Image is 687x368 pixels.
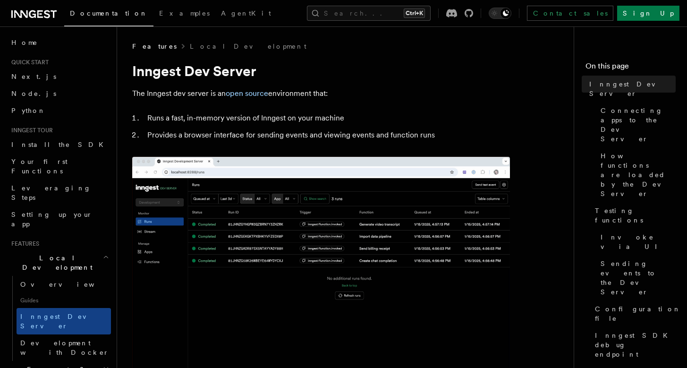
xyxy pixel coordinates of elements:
[527,6,613,21] a: Contact sales
[8,253,103,272] span: Local Development
[20,313,101,330] span: Inngest Dev Server
[597,255,676,300] a: Sending events to the Dev Server
[617,6,679,21] a: Sign Up
[404,9,425,18] kbd: Ctrl+K
[132,62,510,79] h1: Inngest Dev Server
[226,89,268,98] a: open source
[595,206,676,225] span: Testing functions
[11,184,91,201] span: Leveraging Steps
[597,229,676,255] a: Invoke via UI
[11,38,38,47] span: Home
[8,34,111,51] a: Home
[11,107,46,114] span: Python
[144,128,510,142] li: Provides a browser interface for sending events and viewing events and function runs
[8,59,49,66] span: Quick start
[601,232,676,251] span: Invoke via UI
[17,293,111,308] span: Guides
[190,42,306,51] a: Local Development
[489,8,511,19] button: Toggle dark mode
[20,339,109,356] span: Development with Docker
[153,3,215,26] a: Examples
[11,73,56,80] span: Next.js
[17,276,111,293] a: Overview
[591,202,676,229] a: Testing functions
[597,102,676,147] a: Connecting apps to the Dev Server
[8,276,111,361] div: Local Development
[132,42,177,51] span: Features
[11,141,109,148] span: Install the SDK
[20,281,118,288] span: Overview
[11,90,56,97] span: Node.js
[8,153,111,180] a: Your first Functions
[8,127,53,134] span: Inngest tour
[221,9,271,17] span: AgentKit
[597,147,676,202] a: How functions are loaded by the Dev Server
[11,158,68,175] span: Your first Functions
[64,3,153,26] a: Documentation
[132,87,510,100] p: The Inngest dev server is an environment that:
[8,102,111,119] a: Python
[8,68,111,85] a: Next.js
[591,327,676,363] a: Inngest SDK debug endpoint
[595,331,676,359] span: Inngest SDK debug endpoint
[11,211,93,228] span: Setting up your app
[144,111,510,125] li: Runs a fast, in-memory version of Inngest on your machine
[307,6,431,21] button: Search...Ctrl+K
[589,79,676,98] span: Inngest Dev Server
[585,76,676,102] a: Inngest Dev Server
[8,136,111,153] a: Install the SDK
[8,240,39,248] span: Features
[70,9,148,17] span: Documentation
[17,334,111,361] a: Development with Docker
[159,9,210,17] span: Examples
[601,106,676,144] span: Connecting apps to the Dev Server
[595,304,681,323] span: Configuration file
[17,308,111,334] a: Inngest Dev Server
[8,206,111,232] a: Setting up your app
[8,180,111,206] a: Leveraging Steps
[8,249,111,276] button: Local Development
[215,3,277,26] a: AgentKit
[585,60,676,76] h4: On this page
[601,151,676,198] span: How functions are loaded by the Dev Server
[601,259,676,297] span: Sending events to the Dev Server
[8,85,111,102] a: Node.js
[591,300,676,327] a: Configuration file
